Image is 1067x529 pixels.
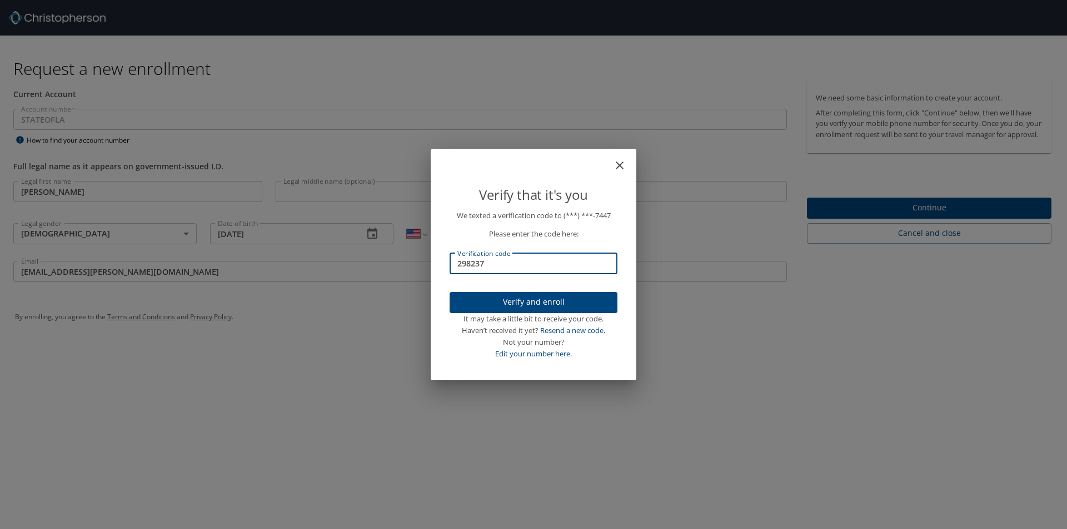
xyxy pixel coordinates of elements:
div: It may take a little bit to receive your code. [450,313,617,325]
a: Resend a new code. [540,325,605,335]
button: close [619,153,632,167]
p: Please enter the code here: [450,228,617,240]
button: Verify and enroll [450,292,617,314]
span: Verify and enroll [458,295,609,309]
div: Haven’t received it yet? [450,325,617,336]
p: We texted a verification code to (***) ***- 7447 [450,210,617,221]
a: Edit your number here. [495,349,572,359]
div: Not your number? [450,336,617,348]
p: Verify that it's you [450,184,617,205]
